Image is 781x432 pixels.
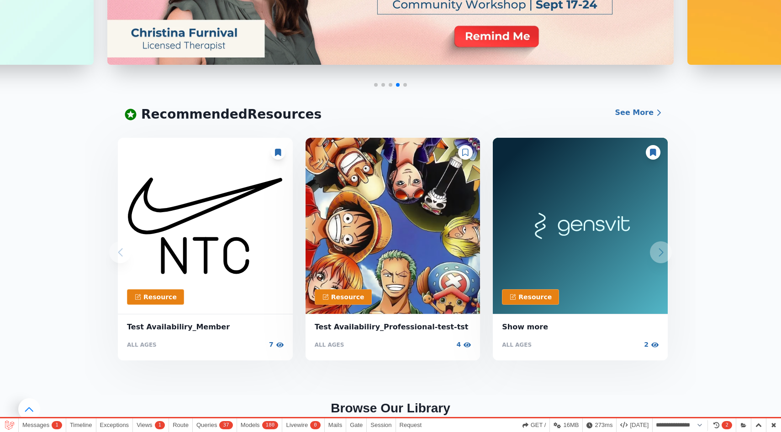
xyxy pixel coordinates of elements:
img: BLJ Resource [493,138,668,314]
img: BLJ Resource [306,138,480,314]
p: ALL AGES [127,341,157,349]
span: 2 [722,421,732,429]
a: Show moreALL AGES [493,314,668,360]
span: Test Availabiliry_Professional-test-tst [315,322,471,333]
p: ALL AGES [315,341,344,349]
p: 2 [644,340,649,349]
span: 37 [219,421,232,429]
p: See More [615,107,654,118]
img: BLJ Resource [118,138,293,314]
a: Test Availabiliry_Professional-test-tstALL AGES [306,314,480,360]
p: ALL AGES [502,341,532,349]
h2: Browse Our Library [115,401,666,416]
p: Resource [518,292,552,302]
a: Test Availabiliry_MemberALL AGES [118,314,293,360]
span: 0 [310,421,321,429]
span: 1 [52,421,62,429]
span: 1 [155,421,165,429]
span: 180 [262,421,279,429]
span: Test Availabiliry_Member [127,322,284,333]
p: 4 [457,340,461,349]
p: 7 [269,340,274,349]
p: Recommended Resources [141,105,322,124]
a: See More [612,104,666,122]
p: Resource [331,292,364,302]
p: Resource [143,292,177,302]
span: Show more [502,322,659,333]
